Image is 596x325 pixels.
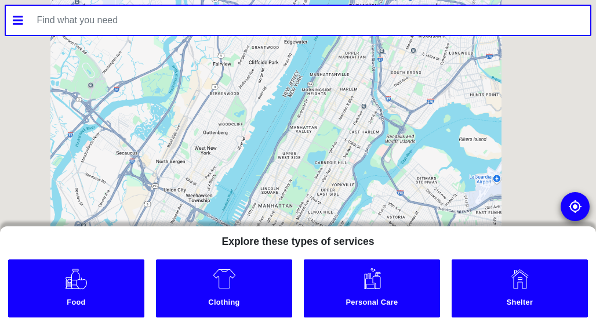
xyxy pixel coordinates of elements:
img: Shelter [508,267,532,290]
a: Food [8,259,144,317]
img: Personal Care [361,267,384,290]
img: Clothing [213,267,236,290]
small: Clothing [158,298,290,310]
a: Personal Care [304,259,440,317]
a: Clothing [156,259,292,317]
img: go to my location [568,200,582,214]
img: Food [64,267,88,290]
small: Shelter [454,298,586,310]
input: Find what you need [30,6,591,35]
a: Shelter [452,259,588,317]
small: Personal Care [306,298,438,310]
small: Food [10,298,143,310]
h5: Explore these types of services [212,226,383,252]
